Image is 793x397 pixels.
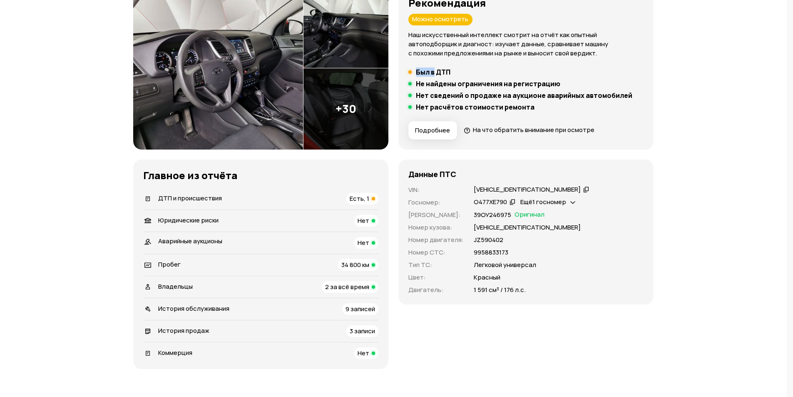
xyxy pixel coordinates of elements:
[416,103,534,111] h5: Нет расчётов стоимости ремонта
[143,170,378,181] h3: Главное из отчёта
[408,235,464,245] p: Номер двигателя :
[408,185,464,195] p: VIN :
[408,198,464,207] p: Госномер :
[408,285,464,295] p: Двигатель :
[474,235,503,245] p: JZ590402
[474,210,511,220] p: 39ОУ246975
[346,305,375,313] span: 9 записей
[415,126,450,135] span: Подробнее
[358,349,369,357] span: Нет
[474,273,500,282] p: Красный
[158,348,192,357] span: Коммерция
[158,237,222,245] span: Аварийные аукционы
[416,91,632,100] h5: Нет сведений о продаже на аукционе аварийных автомобилей
[474,185,581,194] div: [VEHICLE_IDENTIFICATION_NUMBER]
[408,273,464,282] p: Цвет :
[408,248,464,257] p: Номер СТС :
[158,260,181,269] span: Пробег
[158,282,193,291] span: Владельцы
[520,197,566,206] span: Ещё 1 госномер
[350,194,369,203] span: Есть, 1
[464,125,594,134] a: На что обратить внимание при осмотре
[158,216,219,225] span: Юридические риски
[408,223,464,232] p: Номер кузова :
[158,194,222,202] span: ДТП и происшествия
[473,125,594,134] span: На что обратить внимание при осмотре
[158,326,209,335] span: История продаж
[474,285,526,295] p: 1 591 см³ / 176 л.с.
[474,198,507,207] div: О477ХЕ790
[408,170,456,179] h4: Данные ПТС
[358,238,369,247] span: Нет
[325,282,369,291] span: 2 за всё время
[408,260,464,270] p: Тип ТС :
[408,121,457,140] button: Подробнее
[358,216,369,225] span: Нет
[408,30,644,58] p: Наш искусственный интеллект смотрит на отчёт как опытный автоподборщик и диагност: изучает данные...
[158,304,229,313] span: История обслуживания
[474,223,581,232] p: [VEHICLE_IDENTIFICATION_NUMBER]
[515,210,544,220] span: Оригинал
[416,80,560,88] h5: Не найдены ограничения на регистрацию
[408,210,464,220] p: [PERSON_NAME] :
[474,260,536,270] p: Легковой универсал
[416,68,450,76] h5: Был в ДТП
[408,14,472,25] div: Можно осмотреть
[341,260,369,269] span: 34 800 км
[350,327,375,335] span: 3 записи
[474,248,508,257] p: 9958833173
